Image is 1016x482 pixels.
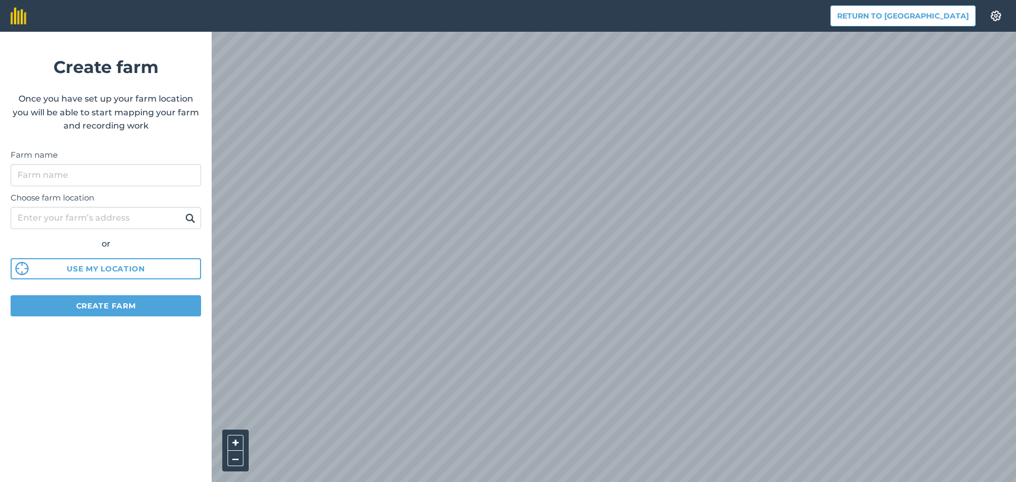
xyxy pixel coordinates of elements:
p: Once you have set up your farm location you will be able to start mapping your farm and recording... [11,92,201,133]
img: svg%3e [15,262,29,275]
label: Farm name [11,149,201,161]
img: fieldmargin Logo [11,7,26,24]
button: + [228,435,243,451]
div: or [11,237,201,251]
button: Use my location [11,258,201,279]
img: svg+xml;base64,PHN2ZyB4bWxucz0iaHR0cDovL3d3dy53My5vcmcvMjAwMC9zdmciIHdpZHRoPSIxOSIgaGVpZ2h0PSIyNC... [185,212,195,224]
img: A cog icon [990,11,1002,21]
input: Farm name [11,164,201,186]
button: – [228,451,243,466]
button: Return to [GEOGRAPHIC_DATA] [830,5,976,26]
label: Choose farm location [11,192,201,204]
input: Enter your farm’s address [11,207,201,229]
button: Create farm [11,295,201,316]
h1: Create farm [11,53,201,80]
